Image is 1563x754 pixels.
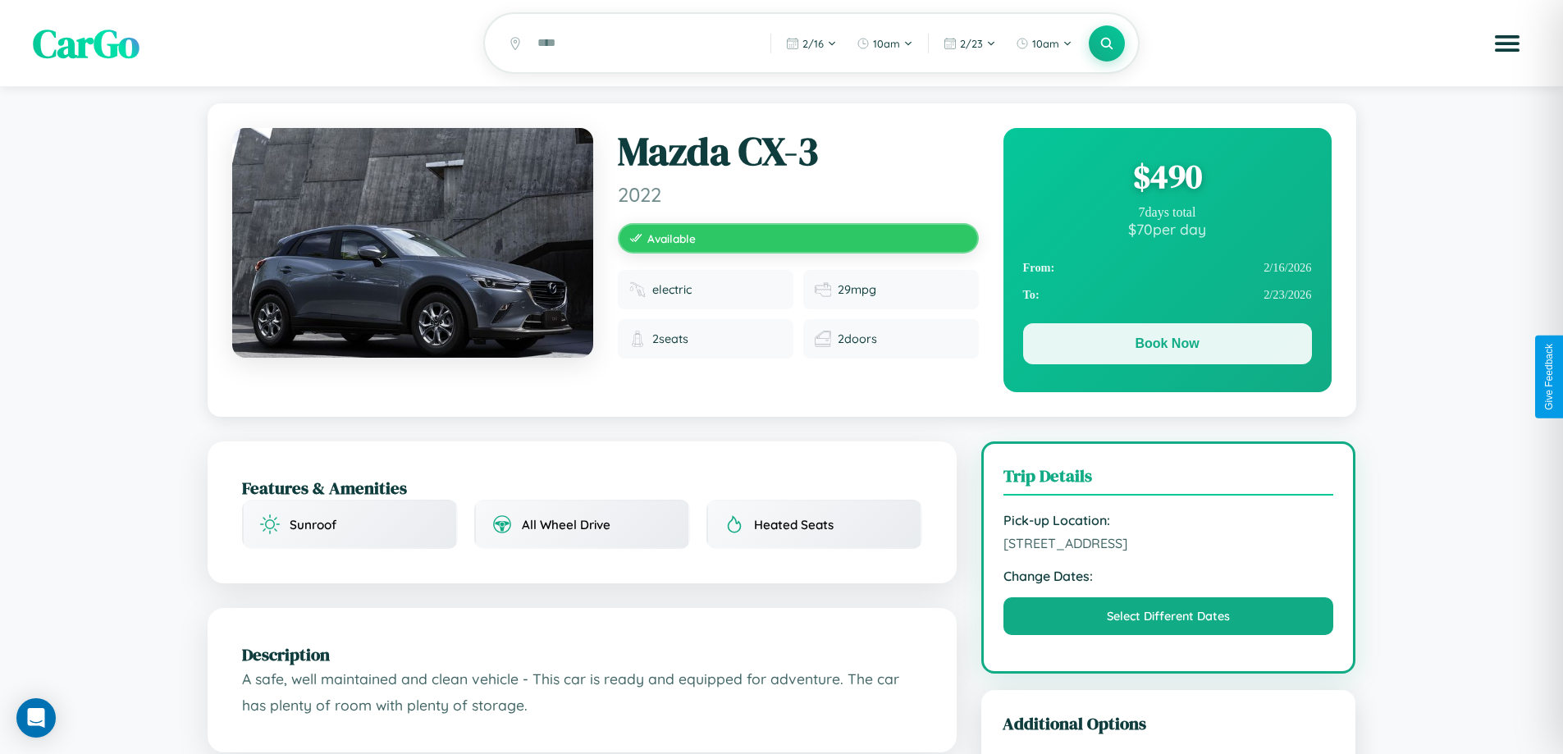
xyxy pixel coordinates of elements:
[815,281,831,298] img: Fuel efficiency
[33,16,139,71] span: CarGo
[1023,281,1312,308] div: 2 / 23 / 2026
[1023,154,1312,199] div: $ 490
[647,231,696,245] span: Available
[815,331,831,347] img: Doors
[848,30,921,57] button: 10am
[618,182,979,207] span: 2022
[754,517,834,532] span: Heated Seats
[1023,205,1312,220] div: 7 days total
[778,30,845,57] button: 2/16
[1003,568,1334,584] strong: Change Dates:
[1023,288,1040,302] strong: To:
[1003,597,1334,635] button: Select Different Dates
[242,642,922,666] h2: Description
[1032,37,1059,50] span: 10am
[1008,30,1081,57] button: 10am
[1023,261,1055,275] strong: From:
[873,37,900,50] span: 10am
[1023,323,1312,364] button: Book Now
[1023,220,1312,238] div: $ 70 per day
[802,37,824,50] span: 2 / 16
[960,37,983,50] span: 2 / 23
[1003,535,1334,551] span: [STREET_ADDRESS]
[1003,711,1335,735] h3: Additional Options
[1484,21,1530,66] button: Open menu
[242,476,922,500] h2: Features & Amenities
[618,128,979,176] h1: Mazda CX-3
[242,666,922,718] p: A safe, well maintained and clean vehicle - This car is ready and equipped for adventure. The car...
[522,517,610,532] span: All Wheel Drive
[1023,254,1312,281] div: 2 / 16 / 2026
[1003,464,1334,496] h3: Trip Details
[838,331,877,346] span: 2 doors
[652,331,688,346] span: 2 seats
[232,128,593,358] img: Mazda CX-3 2022
[1543,344,1555,410] div: Give Feedback
[838,282,876,297] span: 29 mpg
[935,30,1004,57] button: 2/23
[290,517,336,532] span: Sunroof
[652,282,692,297] span: electric
[629,281,646,298] img: Fuel type
[1003,512,1334,528] strong: Pick-up Location:
[629,331,646,347] img: Seats
[16,698,56,738] div: Open Intercom Messenger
